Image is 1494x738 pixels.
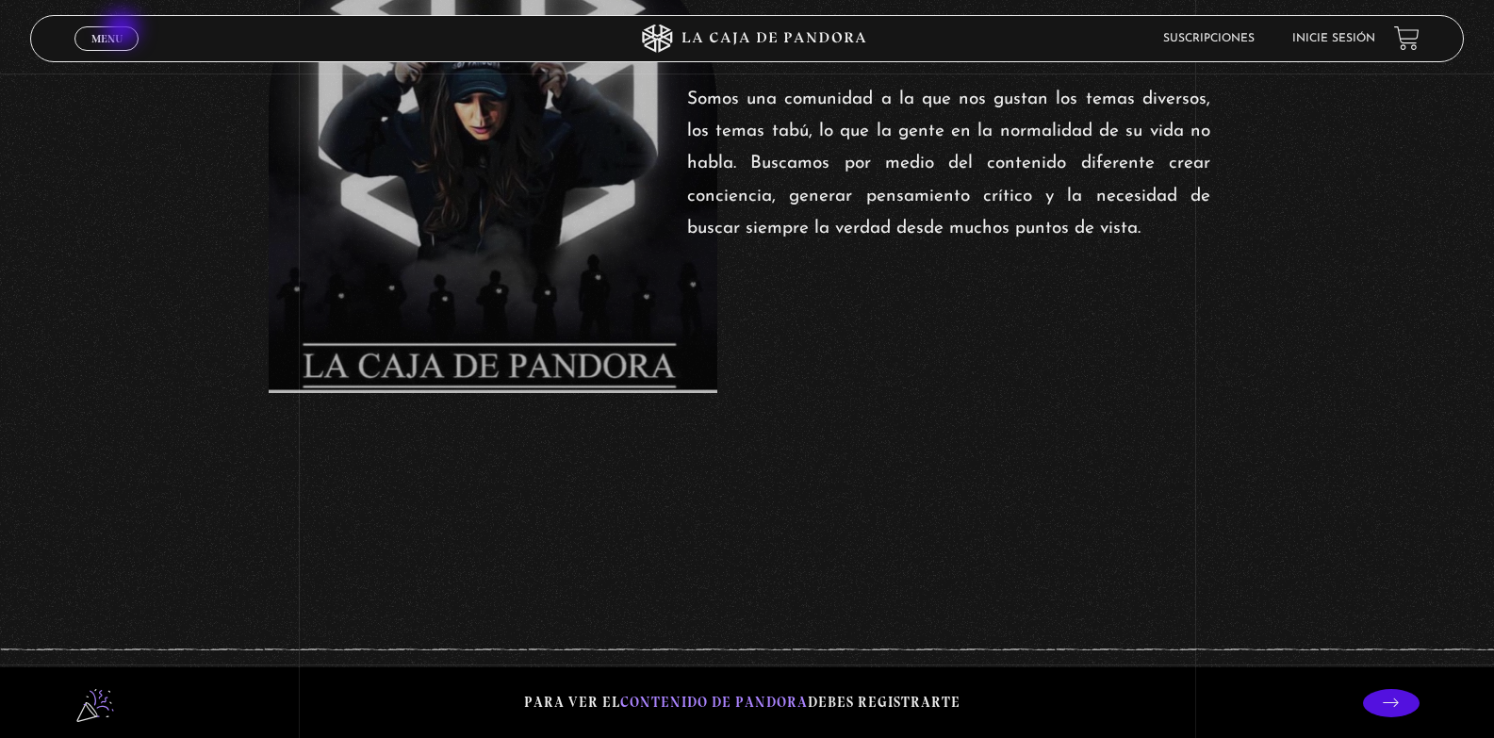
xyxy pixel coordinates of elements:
[620,694,808,711] span: contenido de Pandora
[85,48,129,61] span: Cerrar
[1394,25,1420,51] a: View your shopping cart
[687,84,1210,245] p: Somos una comunidad a la que nos gustan los temas diversos, los temas tabú, lo que la gente en la...
[1163,33,1255,44] a: Suscripciones
[1292,33,1375,44] a: Inicie sesión
[91,33,123,44] span: Menu
[524,690,960,715] p: Para ver el debes registrarte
